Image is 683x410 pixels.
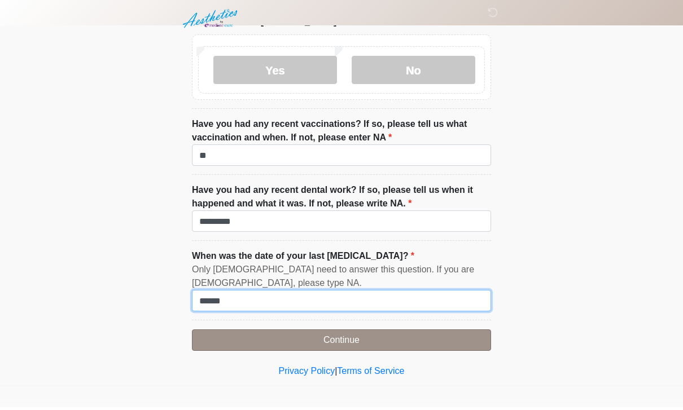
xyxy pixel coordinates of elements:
[352,59,475,87] label: No
[192,252,414,266] label: When was the date of your last [MEDICAL_DATA]?
[192,266,491,293] div: Only [DEMOGRAPHIC_DATA] need to answer this question. If you are [DEMOGRAPHIC_DATA], please type NA.
[192,120,491,147] label: Have you had any recent vaccinations? If so, please tell us what vaccination and when. If not, pl...
[279,369,335,378] a: Privacy Policy
[192,332,491,354] button: Continue
[337,369,404,378] a: Terms of Service
[213,59,337,87] label: Yes
[335,369,337,378] a: |
[181,8,242,34] img: Aesthetics by Emediate Cure Logo
[192,186,491,213] label: Have you had any recent dental work? If so, please tell us when it happened and what it was. If n...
